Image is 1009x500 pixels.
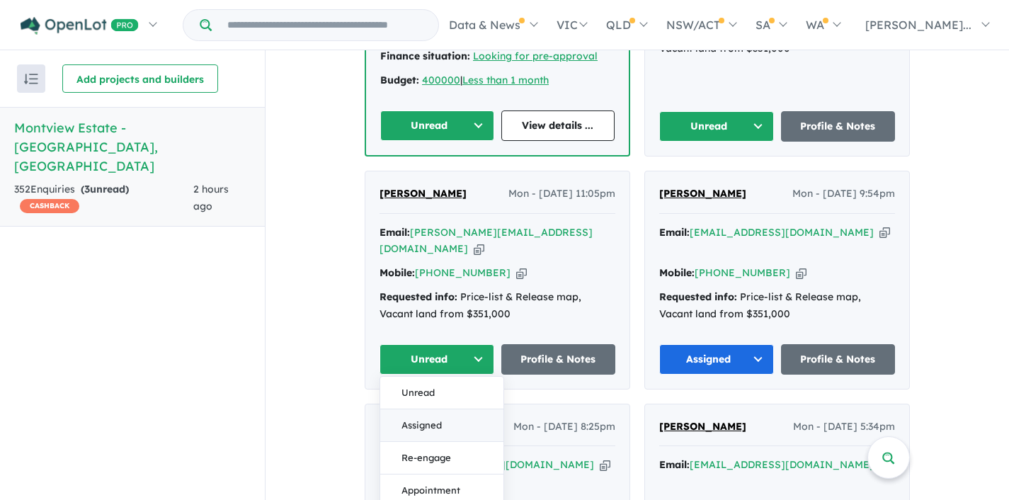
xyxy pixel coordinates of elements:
[659,111,774,142] button: Unread
[380,442,503,475] button: Re-engage
[793,419,895,436] span: Mon - [DATE] 5:34pm
[380,50,470,62] strong: Finance situation:
[473,50,598,62] a: Looking for pre-approval
[501,344,616,375] a: Profile & Notes
[600,458,610,472] button: Copy
[659,458,690,471] strong: Email:
[24,74,38,84] img: sort.svg
[380,226,593,256] a: [PERSON_NAME][EMAIL_ADDRESS][DOMAIN_NAME]
[380,289,615,323] div: Price-list & Release map, Vacant land from $351,000
[659,226,690,239] strong: Email:
[415,266,511,279] a: [PHONE_NUMBER]
[84,183,90,195] span: 3
[380,110,494,141] button: Unread
[380,409,503,442] button: Assigned
[508,186,615,203] span: Mon - [DATE] 11:05pm
[792,186,895,203] span: Mon - [DATE] 9:54pm
[474,242,484,256] button: Copy
[659,420,746,433] span: [PERSON_NAME]
[462,74,549,86] a: Less than 1 month
[422,74,460,86] a: 400000
[695,266,790,279] a: [PHONE_NUMBER]
[513,419,615,436] span: Mon - [DATE] 8:25pm
[796,266,806,280] button: Copy
[14,118,251,176] h5: Montview Estate - [GEOGRAPHIC_DATA] , [GEOGRAPHIC_DATA]
[659,186,746,203] a: [PERSON_NAME]
[781,111,896,142] a: Profile & Notes
[690,458,874,471] a: [EMAIL_ADDRESS][DOMAIN_NAME]
[781,344,896,375] a: Profile & Notes
[380,344,494,375] button: Unread
[380,187,467,200] span: [PERSON_NAME]
[516,266,527,280] button: Copy
[659,266,695,279] strong: Mobile:
[659,289,895,323] div: Price-list & Release map, Vacant land from $351,000
[380,290,457,303] strong: Requested info:
[380,186,467,203] a: [PERSON_NAME]
[659,344,774,375] button: Assigned
[659,187,746,200] span: [PERSON_NAME]
[20,199,79,213] span: CASHBACK
[380,72,615,89] div: |
[62,64,218,93] button: Add projects and builders
[380,266,415,279] strong: Mobile:
[21,17,139,35] img: Openlot PRO Logo White
[81,183,129,195] strong: ( unread)
[380,74,419,86] strong: Budget:
[501,110,615,141] a: View details ...
[690,226,874,239] a: [EMAIL_ADDRESS][DOMAIN_NAME]
[865,18,971,32] span: [PERSON_NAME]...
[193,183,229,212] span: 2 hours ago
[14,181,193,215] div: 352 Enquir ies
[659,419,746,436] a: [PERSON_NAME]
[380,226,410,239] strong: Email:
[879,225,890,240] button: Copy
[659,290,737,303] strong: Requested info:
[380,377,503,409] button: Unread
[215,10,435,40] input: Try estate name, suburb, builder or developer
